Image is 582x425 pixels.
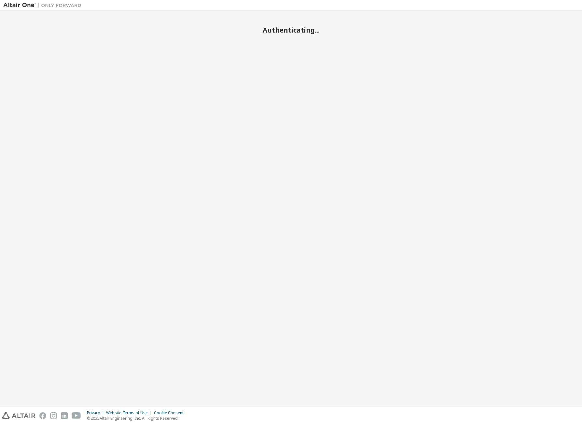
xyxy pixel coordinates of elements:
img: instagram.svg [50,412,57,419]
img: altair_logo.svg [2,412,35,419]
div: Website Terms of Use [106,410,154,416]
div: Privacy [87,410,106,416]
img: facebook.svg [39,412,46,419]
div: Cookie Consent [154,410,187,416]
img: youtube.svg [72,412,81,419]
h2: Authenticating... [3,26,579,34]
img: linkedin.svg [61,412,68,419]
p: © 2025 Altair Engineering, Inc. All Rights Reserved. [87,416,187,421]
img: Altair One [3,2,85,8]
